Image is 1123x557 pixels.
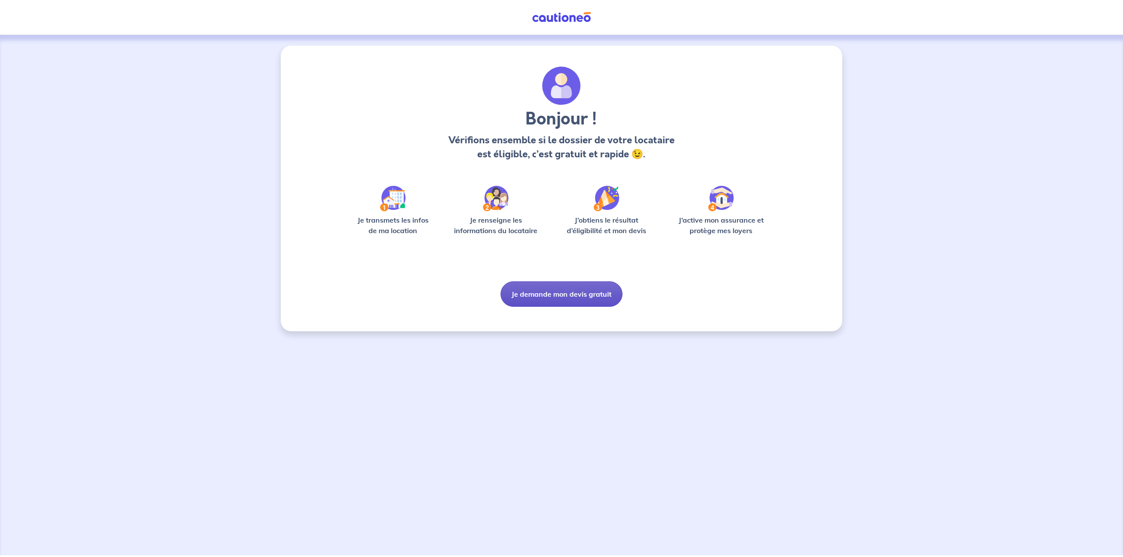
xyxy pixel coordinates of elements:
p: J’active mon assurance et protège mes loyers [670,215,772,236]
p: J’obtiens le résultat d’éligibilité et mon devis [557,215,656,236]
p: Je renseigne les informations du locataire [449,215,543,236]
img: /static/f3e743aab9439237c3e2196e4328bba9/Step-3.svg [594,186,619,211]
img: archivate [542,67,581,105]
h3: Bonjour ! [446,109,677,130]
p: Je transmets les infos de ma location [351,215,435,236]
img: /static/c0a346edaed446bb123850d2d04ad552/Step-2.svg [483,186,508,211]
p: Vérifions ensemble si le dossier de votre locataire est éligible, c’est gratuit et rapide 😉. [446,133,677,161]
img: /static/90a569abe86eec82015bcaae536bd8e6/Step-1.svg [380,186,406,211]
img: /static/bfff1cf634d835d9112899e6a3df1a5d/Step-4.svg [708,186,734,211]
img: Cautioneo [529,12,594,23]
button: Je demande mon devis gratuit [501,281,622,307]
